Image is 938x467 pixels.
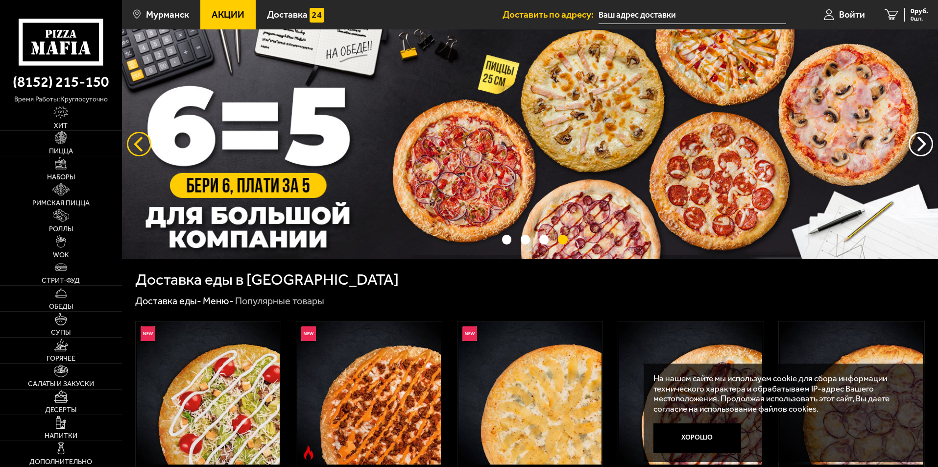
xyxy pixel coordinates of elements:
span: 0 шт. [911,16,928,22]
a: Карбонара 25 см (толстое с сыром) [779,321,924,465]
span: Доставка [267,10,308,19]
span: Доставить по адресу: [503,10,599,19]
a: Меню- [203,295,234,307]
button: точки переключения [521,235,530,244]
span: Супы [51,329,71,336]
img: Новинка [141,326,155,341]
p: На нашем сайте мы используем cookie для сбора информации технического характера и обрабатываем IP... [653,373,910,414]
a: НовинкаЦезарь 25 см (толстое с сыром) [136,321,281,465]
a: НовинкаОстрое блюдоБиф чили 25 см (толстое с сыром) [296,321,442,465]
img: Груша горгондзола 25 см (толстое с сыром) [458,321,601,465]
span: Войти [839,10,865,19]
span: Акции [212,10,244,19]
input: Ваш адрес доставки [599,6,786,24]
img: 15daf4d41897b9f0e9f617042186c801.svg [310,8,324,23]
button: следующий [127,132,151,156]
span: Горячее [47,355,75,362]
img: Чикен Барбекю 25 см (толстое с сыром) [619,321,762,465]
h1: Доставка еды в [GEOGRAPHIC_DATA] [135,272,399,288]
img: Цезарь 25 см (толстое с сыром) [137,321,280,465]
span: Дополнительно [29,459,92,466]
span: Обеды [49,303,73,310]
span: Напитки [45,433,77,440]
img: Карбонара 25 см (толстое с сыром) [780,321,923,465]
span: Наборы [47,174,75,181]
span: Хит [54,123,68,129]
span: Пицца [49,148,73,155]
button: точки переключения [502,235,511,244]
a: Чикен Барбекю 25 см (толстое с сыром) [618,321,764,465]
button: предыдущий [909,132,933,156]
a: Доставка еды- [135,295,201,307]
span: Стрит-фуд [42,277,80,284]
span: Десерты [45,407,76,414]
span: Мурманск [146,10,189,19]
img: Новинка [301,326,316,341]
img: Новинка [462,326,477,341]
img: Острое блюдо [301,445,316,460]
span: Салаты и закуски [28,381,94,388]
span: Римская пицца [32,200,90,207]
span: 0 руб. [911,8,928,15]
span: Роллы [49,226,73,233]
div: Популярные товары [235,295,324,308]
button: точки переключения [539,235,549,244]
img: Биф чили 25 см (толстое с сыром) [297,321,440,465]
button: точки переключения [558,235,567,244]
a: НовинкаГруша горгондзола 25 см (толстое с сыром) [457,321,603,465]
button: Хорошо [653,423,742,453]
span: WOK [53,252,69,259]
